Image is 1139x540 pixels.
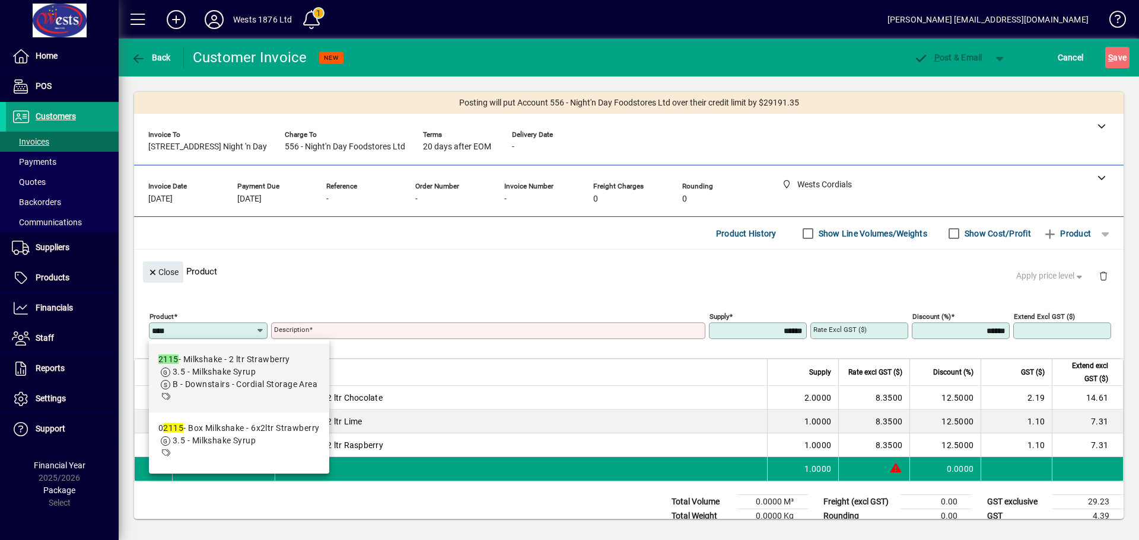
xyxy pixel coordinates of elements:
a: Home [6,41,119,71]
td: 0.00 [901,509,972,523]
span: 1.0000 [804,439,832,451]
a: Settings [6,384,119,414]
span: - [326,194,329,204]
app-page-header-button: Back [119,47,184,68]
span: Customers [36,111,76,121]
a: Financials [6,293,119,323]
span: Backorders [12,197,61,207]
a: Quotes [6,172,119,192]
a: Communications [6,212,119,232]
span: Support [36,424,65,433]
td: 12.5000 [909,410,981,433]
mat-label: Product [149,312,174,321]
app-page-header-button: Close [140,266,186,277]
div: - Milkshake - 2 ltr Strawberry [158,353,317,366]
button: Profile [195,9,233,30]
span: Product History [716,224,777,243]
td: 0.00 [901,495,972,509]
td: 1.10 [981,410,1052,433]
mat-option: 02115 - Box Milkshake - 6x2ltr Strawberry [149,413,329,469]
span: Discount (%) [933,366,973,379]
span: Supply [809,366,831,379]
span: Communications [12,218,82,227]
span: 556 - Night'n Day Foodstores Ltd [285,142,405,152]
div: 8.3500 [846,392,902,404]
span: P [934,53,940,62]
span: Settings [36,394,66,403]
div: 8.3500 [846,439,902,451]
span: 0 [682,194,687,204]
div: 8.3500 [846,416,902,427]
td: 29.23 [1052,495,1124,509]
td: GST [981,509,1052,523]
mat-option: 2115 - Milkshake - 2 ltr Strawberry [149,344,329,413]
a: Invoices [6,132,119,152]
td: 0.0000 Kg [737,509,808,523]
td: Freight (excl GST) [817,495,901,509]
em: 2115 [158,354,179,364]
label: Show Line Volumes/Weights [816,228,927,239]
a: Payments [6,152,119,172]
span: GST ($) [1021,366,1045,379]
button: Save [1105,47,1130,68]
span: NEW [324,54,339,62]
span: Financial Year [34,461,85,470]
span: ost & Email [914,53,982,62]
span: Payments [12,157,56,167]
label: Show Cost/Profit [962,228,1031,239]
div: Product [134,250,1124,293]
div: [PERSON_NAME] [EMAIL_ADDRESS][DOMAIN_NAME] [887,10,1089,29]
td: Total Weight [666,509,737,523]
span: [DATE] [148,194,173,204]
a: Support [6,414,119,444]
div: Wests 1876 Ltd [233,10,292,29]
a: Suppliers [6,233,119,263]
button: Add [157,9,195,30]
button: Close [143,261,183,283]
span: Posting will put Account 556 - Night'n Day Foodstores Ltd over their credit limit by $29191.35 [459,97,799,109]
span: Quotes [12,177,46,187]
td: 2.19 [981,386,1052,410]
a: Reports [6,354,119,384]
button: Post & Email [908,47,988,68]
span: Products [36,273,69,282]
div: Customer Invoice [193,48,307,67]
span: Cancel [1058,48,1084,67]
td: 7.31 [1052,410,1123,433]
span: Back [131,53,171,62]
a: Staff [6,324,119,353]
mat-label: Discount (%) [912,312,951,321]
mat-label: Extend excl GST ($) [1014,312,1075,321]
span: Package [43,485,75,495]
span: - [415,194,418,204]
span: 3.5 - Milkshake Syrup [173,367,256,376]
td: Total Volume [666,495,737,509]
span: 3.5 - Milkshake Syrup [173,436,256,445]
span: 1.0000 [804,416,832,427]
button: Delete [1089,261,1118,290]
span: Suppliers [36,242,69,252]
div: 0 - Box Milkshake - 6x2ltr Strawberry [158,422,320,434]
a: Products [6,263,119,293]
td: 0.0000 [909,457,981,481]
em: 2115 [163,423,183,433]
button: Apply price level [1011,266,1090,287]
span: B - Downstairs - Cordial Storage Area [173,379,317,389]
td: Rounding [817,509,901,523]
span: 1.0000 [804,463,832,475]
button: Product History [711,223,781,244]
a: Knowledge Base [1100,2,1124,41]
span: Close [148,263,179,282]
td: 7.31 [1052,433,1123,457]
span: ave [1108,48,1127,67]
td: 4.39 [1052,509,1124,523]
button: Back [128,47,174,68]
span: Invoices [12,137,49,146]
td: 12.5000 [909,433,981,457]
mat-error: Required [274,339,696,352]
span: S [1108,53,1113,62]
span: Extend excl GST ($) [1060,359,1108,385]
td: 14.61 [1052,386,1123,410]
td: 1.10 [981,433,1052,457]
span: Apply price level [1016,270,1085,282]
